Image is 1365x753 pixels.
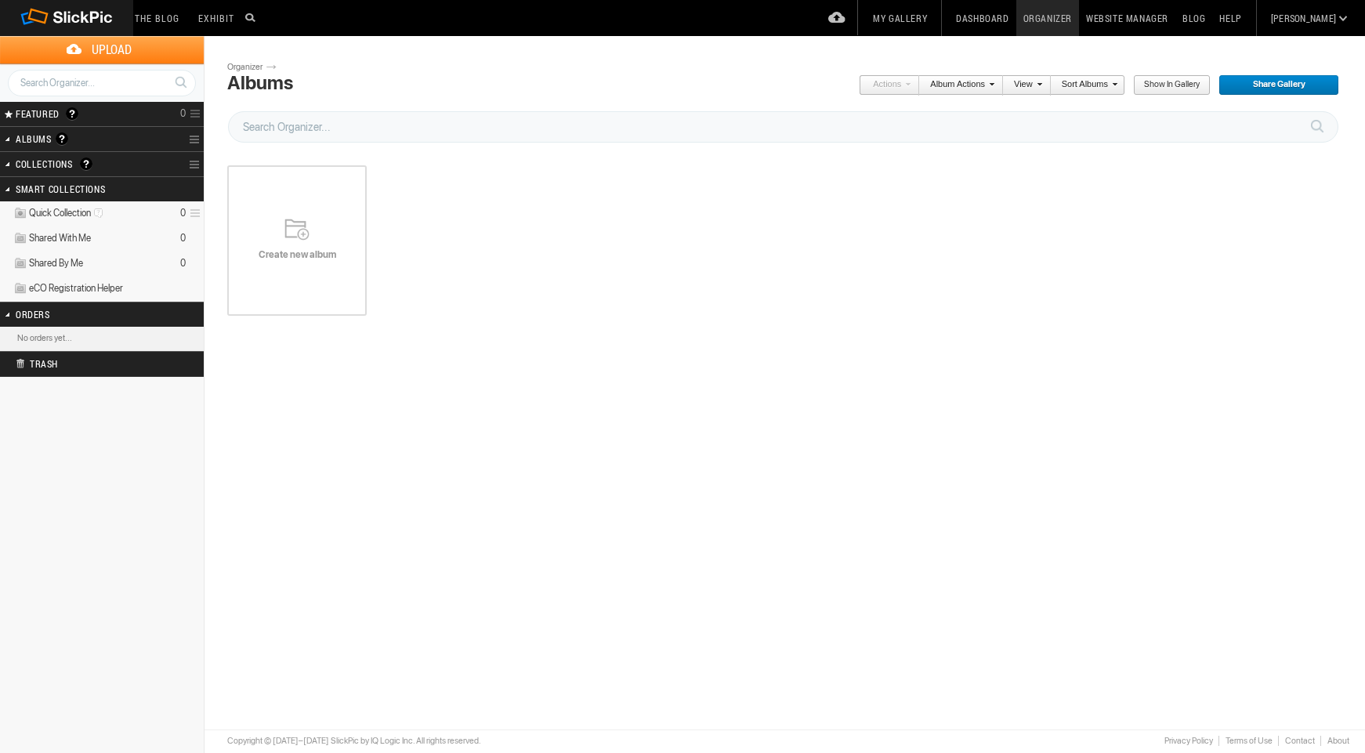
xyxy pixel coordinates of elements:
[859,75,911,96] a: Actions
[1133,75,1200,96] span: Show in Gallery
[19,36,204,63] span: Upload
[16,152,147,176] h2: Collections
[1051,75,1117,96] a: Sort Albums
[17,333,72,343] b: No orders yet...
[13,282,27,295] img: ico_album_coll.png
[166,69,195,96] a: Search
[16,177,147,201] h2: Smart Collections
[16,127,147,151] h2: Albums
[243,8,262,27] input: Search photos on SlickPic...
[1320,736,1349,746] a: About
[1218,736,1278,746] a: Terms of Use
[227,248,367,261] span: Create new album
[29,257,83,270] span: Shared By Me
[13,257,27,270] img: ico_album_coll.png
[228,111,1338,143] input: Search Organizer...
[13,232,27,245] img: ico_album_coll.png
[8,70,196,96] input: Search Organizer...
[1157,736,1218,746] a: Privacy Policy
[227,72,293,94] div: Albums
[29,207,108,219] span: Quick Collection
[227,735,481,748] div: Copyright © [DATE]–[DATE] SlickPic by IQ Logic Inc. All rights reserved.
[13,207,27,220] img: ico_album_quick.png
[16,352,161,375] h2: Trash
[29,282,123,295] span: eCO Registration Helper
[1133,75,1211,96] a: Show in Gallery
[919,75,994,96] a: Album Actions
[1278,736,1320,746] a: Contact
[29,232,91,244] span: Shared With Me
[1003,75,1042,96] a: View
[16,302,147,326] h2: Orders
[189,154,204,176] a: Collection Options
[11,107,60,120] span: FEATURED
[1218,75,1328,96] span: Share Gallery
